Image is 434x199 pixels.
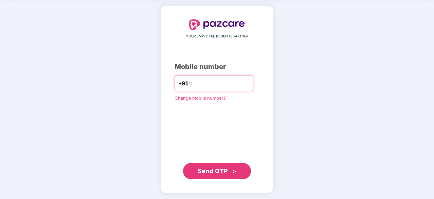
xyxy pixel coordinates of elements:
span: Send OTP [198,167,228,175]
span: YOUR EMPLOYEE BENEFITS PARTNER [186,34,248,39]
img: logo [189,19,245,30]
a: Change mobile number? [175,95,226,101]
span: double-right [232,169,237,174]
span: +91 [178,79,188,88]
button: Send OTPdouble-right [183,163,251,179]
div: Mobile number [175,62,259,72]
span: down [188,81,193,85]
